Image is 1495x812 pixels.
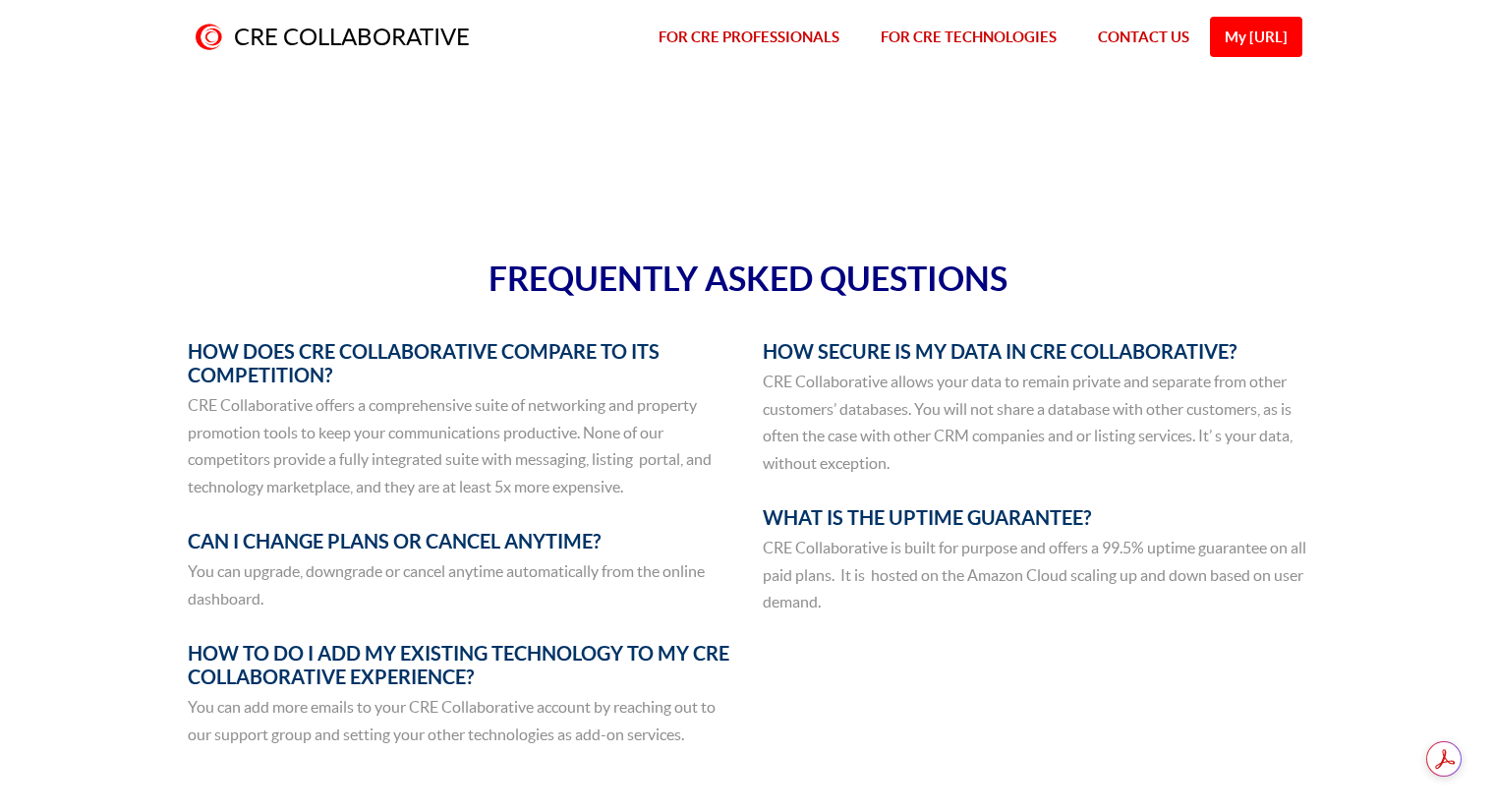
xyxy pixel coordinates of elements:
span: HOW DOES CRE COLLABORATIVE COMPARE TO ITS COMPETITION? [188,340,660,386]
p: You can add more emails to your CRE Collaborative account by reaching out to our support group an... [188,694,733,748]
div: Protected by Grammarly [1301,578,1304,609]
span: WHAT IS THE UPTIME GUARANTEE? [763,506,1091,529]
a: My [URL] [1210,17,1302,57]
span: HOW SECURE IS MY DATA IN CRE COLLABORATIVE? [763,340,1236,363]
span: CAN I CHANGE PLANS OR CANCEL ANYTIME? [188,530,601,552]
p: You can upgrade, downgrade or cancel anytime automatically from the online dashboard. [188,558,733,612]
span: HOW TO DO I ADD MY EXISTING TECHNOLOGY TO MY CRE COLLABORATIVE EXPERIENCE? [188,642,729,688]
span: FREQUENTLY ASKED QUESTIONS [489,260,1007,298]
p: CRE Collaborative is built for purpose and offers a 99.5% uptime guarantee on all paid plans. It ... [763,535,1308,616]
p: CRE Collaborative offers a comprehensive suite of networking and property promotion tools to keep... [188,392,733,500]
p: CRE Collaborative allows your data to remain private and separate from other customers’ databases... [763,369,1308,477]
